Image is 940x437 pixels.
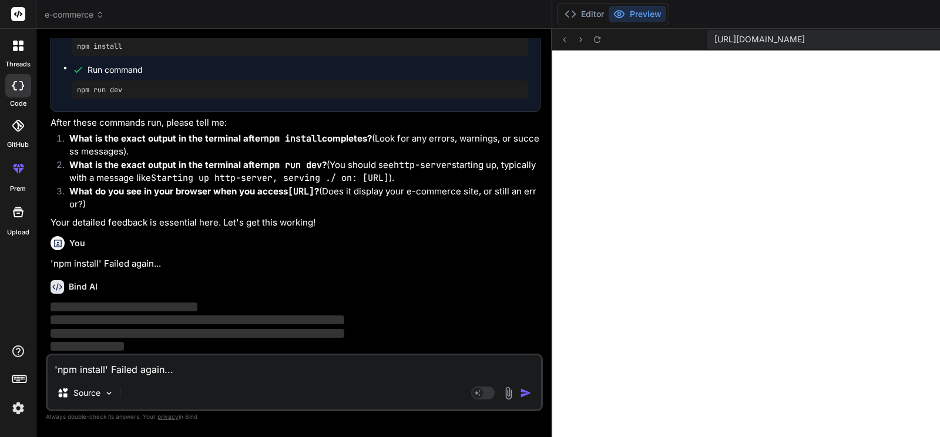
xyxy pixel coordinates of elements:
[609,6,666,22] button: Preview
[104,388,114,398] img: Pick Models
[69,159,327,170] strong: What is the exact output in the terminal after ?
[60,159,540,185] li: (You should see starting up, typically with a message like ).
[714,33,805,45] span: [URL][DOMAIN_NAME]
[69,237,85,249] h6: You
[51,302,197,311] span: ‌
[151,172,389,184] code: Starting up http-server, serving ./ on: [URL]
[394,159,452,171] code: http-server
[69,281,98,293] h6: Bind AI
[10,184,26,194] label: prem
[45,9,104,21] span: e-commerce
[51,116,540,130] p: After these commands run, please tell me:
[8,398,28,418] img: settings
[51,329,344,338] span: ‌
[157,413,179,420] span: privacy
[502,386,515,400] img: attachment
[5,59,31,69] label: threads
[77,85,523,95] pre: npm run dev
[77,42,523,51] pre: npm install
[88,64,528,76] span: Run command
[51,342,124,351] span: ‌
[73,387,100,399] p: Source
[7,140,29,150] label: GitHub
[560,6,609,22] button: Editor
[60,185,540,211] li: (Does it display your e-commerce site, or still an error?)
[10,99,26,109] label: code
[288,186,314,197] code: [URL]
[51,216,540,230] p: Your detailed feedback is essential here. Let's get this working!
[520,387,532,399] img: icon
[69,186,319,197] strong: What do you see in your browser when you access ?
[264,159,322,171] code: npm run dev
[264,133,322,144] code: npm install
[7,227,29,237] label: Upload
[51,257,540,271] p: 'npm install' Failed again...
[51,315,344,324] span: ‌
[46,411,543,422] p: Always double-check its answers. Your in Bind
[60,132,540,159] li: (Look for any errors, warnings, or success messages).
[69,133,372,144] strong: What is the exact output in the terminal after completes?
